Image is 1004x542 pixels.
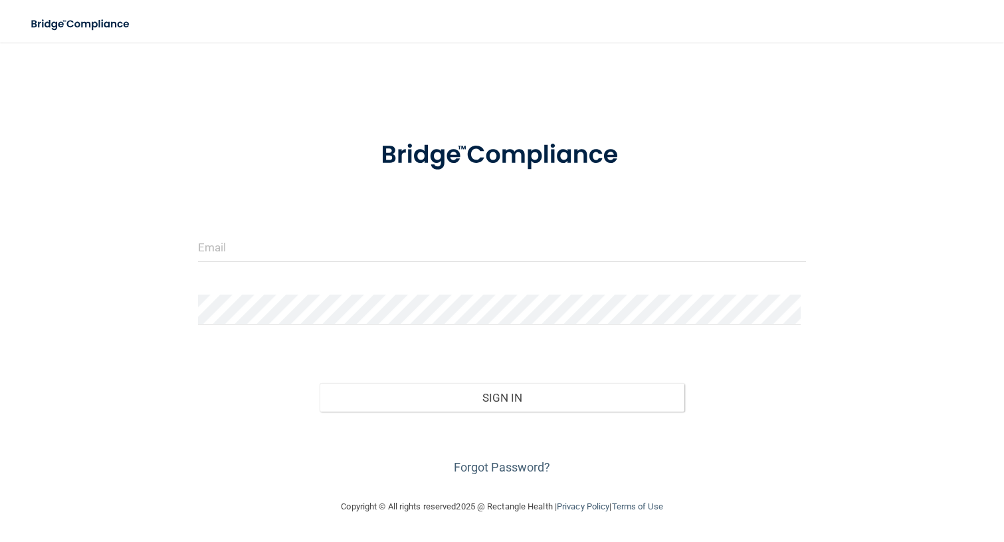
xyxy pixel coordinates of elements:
[355,122,649,188] img: bridge_compliance_login_screen.278c3ca4.svg
[320,383,685,412] button: Sign In
[260,485,745,528] div: Copyright © All rights reserved 2025 @ Rectangle Health | |
[557,501,609,511] a: Privacy Policy
[454,460,551,474] a: Forgot Password?
[198,232,807,262] input: Email
[20,11,142,38] img: bridge_compliance_login_screen.278c3ca4.svg
[611,501,662,511] a: Terms of Use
